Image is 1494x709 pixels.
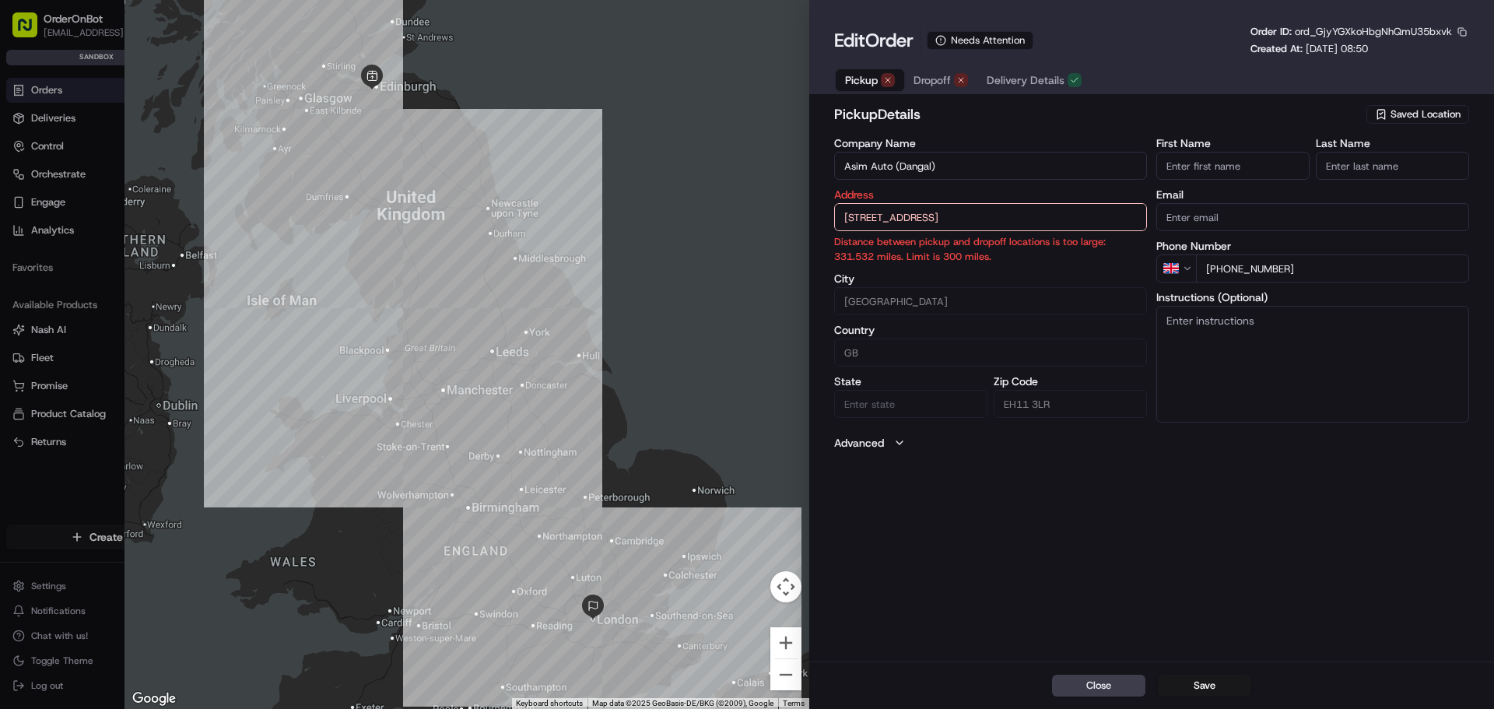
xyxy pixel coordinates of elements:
[987,72,1064,88] span: Delivery Details
[845,72,878,88] span: Pickup
[110,263,188,276] a: Powered byPylon
[128,689,180,709] a: Open this area in Google Maps (opens a new window)
[1156,240,1469,251] label: Phone Number
[834,152,1147,180] input: Enter company name
[834,287,1147,315] input: Enter city
[834,376,987,387] label: State
[1156,189,1469,200] label: Email
[1156,152,1310,180] input: Enter first name
[1250,25,1452,39] p: Order ID:
[516,698,583,709] button: Keyboard shortcuts
[53,149,255,164] div: Start new chat
[834,234,1147,264] p: Distance between pickup and dropoff locations is too large: 331.532 miles. Limit is 300 miles.
[132,227,144,240] div: 💻
[865,28,914,53] span: Order
[1295,25,1452,38] span: ord_GjyYGXkoHbgNhQmU35bxvk
[927,31,1033,50] div: Needs Attention
[834,273,1147,284] label: City
[1052,675,1145,697] button: Close
[265,153,283,172] button: Start new chat
[1316,152,1469,180] input: Enter last name
[834,189,1147,200] label: Address
[147,226,250,241] span: API Documentation
[1156,292,1469,303] label: Instructions (Optional)
[783,699,805,707] a: Terms (opens in new tab)
[994,376,1147,387] label: Zip Code
[834,435,884,451] label: Advanced
[155,264,188,276] span: Pylon
[40,100,280,117] input: Got a question? Start typing here...
[834,28,914,53] h1: Edit
[1306,42,1368,55] span: [DATE] 08:50
[1156,138,1310,149] label: First Name
[834,390,987,418] input: Enter state
[1196,254,1469,283] input: Enter phone number
[125,219,256,247] a: 💻API Documentation
[770,659,801,690] button: Zoom out
[128,689,180,709] img: Google
[994,390,1147,418] input: Enter zip code
[16,62,283,87] p: Welcome 👋
[1391,107,1461,121] span: Saved Location
[1250,42,1368,56] p: Created At:
[834,104,1363,125] h2: pickup Details
[834,203,1147,231] input: 20 Stenhouse Mill Lane, Edinburgh, UK, Edinburgh, EH11 3LR, GB
[16,16,47,47] img: Nash
[914,72,951,88] span: Dropoff
[53,164,197,177] div: We're available if you need us!
[834,325,1147,335] label: Country
[1158,675,1251,697] button: Save
[31,226,119,241] span: Knowledge Base
[16,227,28,240] div: 📗
[834,339,1147,367] input: Enter country
[16,149,44,177] img: 1736555255976-a54dd68f-1ca7-489b-9aae-adbdc363a1c4
[9,219,125,247] a: 📗Knowledge Base
[770,627,801,658] button: Zoom in
[770,571,801,602] button: Map camera controls
[592,699,773,707] span: Map data ©2025 GeoBasis-DE/BKG (©2009), Google
[1156,203,1469,231] input: Enter email
[1316,138,1469,149] label: Last Name
[834,138,1147,149] label: Company Name
[834,435,1469,451] button: Advanced
[1366,104,1469,125] button: Saved Location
